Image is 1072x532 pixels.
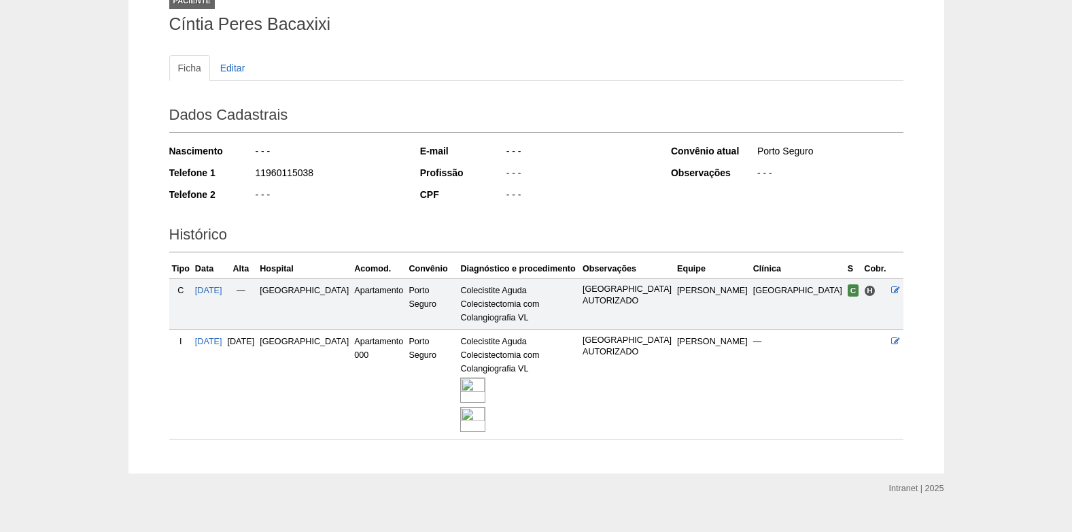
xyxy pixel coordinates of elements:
[169,188,254,201] div: Telefone 2
[420,166,505,180] div: Profissão
[861,259,888,279] th: Cobr.
[750,259,845,279] th: Clínica
[169,101,903,133] h2: Dados Cadastrais
[169,166,254,180] div: Telefone 1
[671,144,756,158] div: Convênio atual
[169,55,210,81] a: Ficha
[457,278,580,329] td: Colecistite Aguda Colecistectomia com Colangiografia VL
[169,144,254,158] div: Nascimento
[169,259,192,279] th: Tipo
[750,278,845,329] td: [GEOGRAPHIC_DATA]
[406,259,457,279] th: Convênio
[756,144,903,161] div: Porto Seguro
[505,144,653,161] div: - - -
[674,259,750,279] th: Equipe
[583,335,672,358] p: [GEOGRAPHIC_DATA] AUTORIZADO
[420,188,505,201] div: CPF
[257,329,351,439] td: [GEOGRAPHIC_DATA]
[254,144,402,161] div: - - -
[889,482,944,495] div: Intranet | 2025
[505,166,653,183] div: - - -
[172,284,190,297] div: C
[172,335,190,348] div: I
[211,55,254,81] a: Editar
[457,259,580,279] th: Diagnóstico e procedimento
[169,16,903,33] h1: Cíntia Peres Bacaxixi
[457,329,580,439] td: Colecistite Aguda Colecistectomia com Colangiografia VL
[351,278,406,329] td: Apartamento
[228,337,255,346] span: [DATE]
[864,285,876,297] span: Hospital
[420,144,505,158] div: E-mail
[195,337,222,346] a: [DATE]
[225,259,258,279] th: Alta
[195,286,222,295] a: [DATE]
[257,259,351,279] th: Hospital
[257,278,351,329] td: [GEOGRAPHIC_DATA]
[671,166,756,180] div: Observações
[583,284,672,307] p: [GEOGRAPHIC_DATA] AUTORIZADO
[674,329,750,439] td: [PERSON_NAME]
[580,259,674,279] th: Observações
[674,278,750,329] td: [PERSON_NAME]
[406,278,457,329] td: Porto Seguro
[225,278,258,329] td: —
[756,166,903,183] div: - - -
[351,259,406,279] th: Acomod.
[169,221,903,252] h2: Histórico
[406,329,457,439] td: Porto Seguro
[505,188,653,205] div: - - -
[254,188,402,205] div: - - -
[750,329,845,439] td: —
[848,284,859,297] span: Confirmada
[351,329,406,439] td: Apartamento 000
[192,259,225,279] th: Data
[845,259,862,279] th: S
[254,166,402,183] div: 11960115038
